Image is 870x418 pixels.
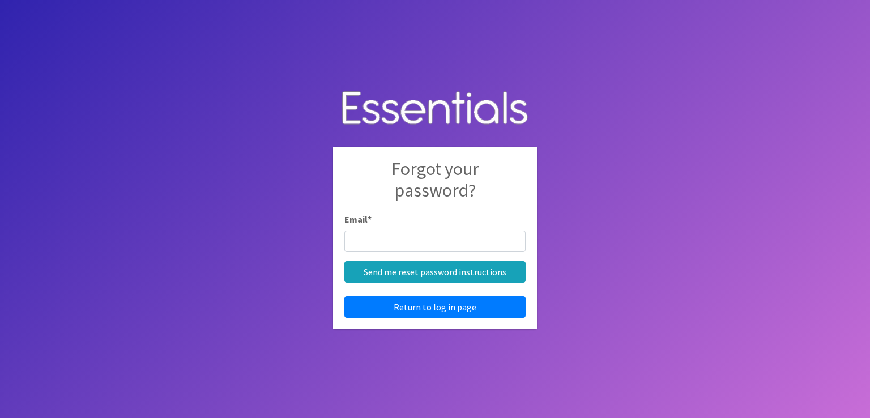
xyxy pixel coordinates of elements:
img: Human Essentials [333,80,537,138]
label: Email [344,212,372,226]
h2: Forgot your password? [344,158,526,213]
abbr: required [368,214,372,225]
a: Return to log in page [344,296,526,318]
input: Send me reset password instructions [344,261,526,283]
